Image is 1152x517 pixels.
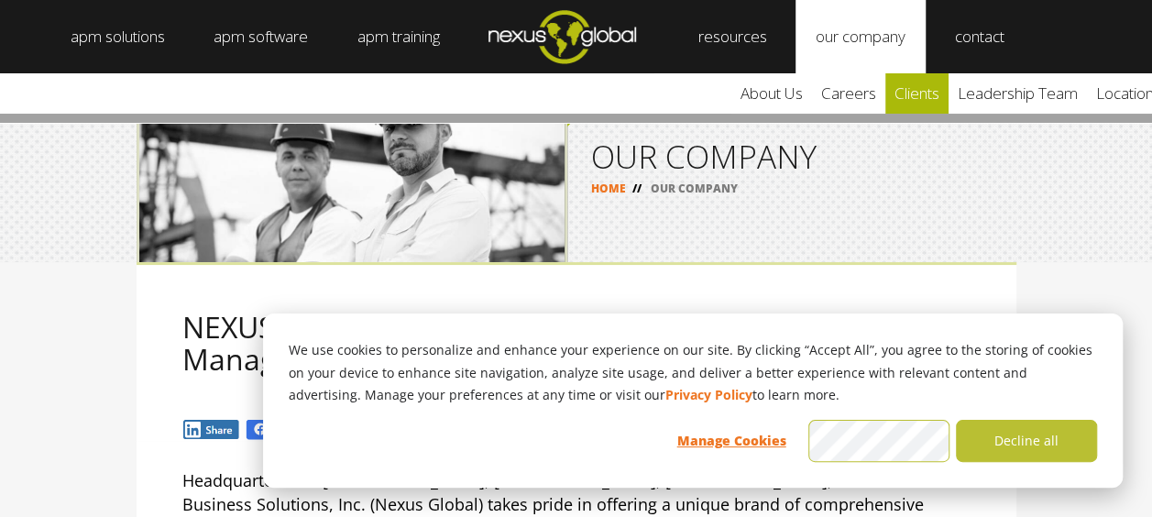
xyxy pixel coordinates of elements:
h2: NEXUS GLOBAL: Worldwide Leader in Organizational Management & Maintenance Consulting [182,311,971,375]
div: Cookie banner [263,313,1123,488]
button: Accept all [808,420,949,462]
img: In.jpg [182,419,241,440]
p: We use cookies to personalize and enhance your experience on our site. By clicking “Accept All”, ... [289,339,1097,407]
span: // [626,181,648,196]
button: Manage Cookies [661,420,802,462]
a: Privacy Policy [665,384,752,407]
a: about us [731,73,812,114]
a: leadership team [949,73,1087,114]
a: clients [885,73,949,114]
a: careers [812,73,885,114]
button: Decline all [956,420,1097,462]
h1: OUR COMPANY [591,140,993,172]
a: HOME [591,181,626,196]
img: Fb.png [245,418,314,441]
